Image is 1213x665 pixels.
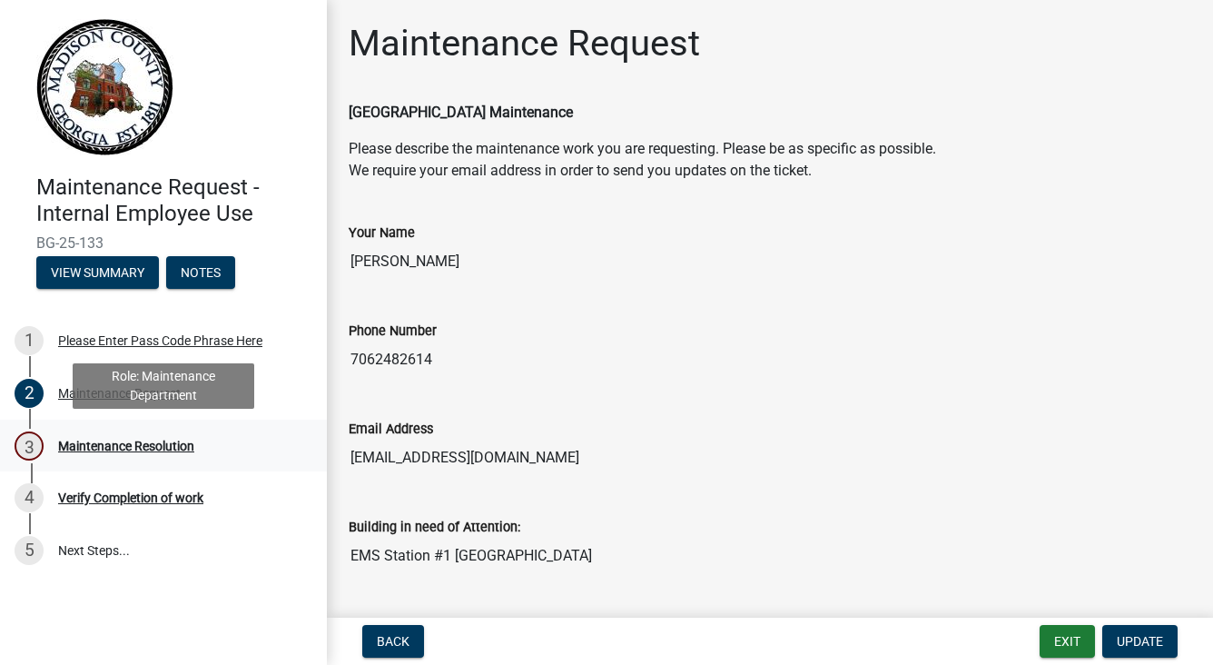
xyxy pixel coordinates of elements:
label: Your Name [349,227,415,240]
span: BG-25-133 [36,234,291,252]
button: Exit [1040,625,1095,658]
label: Phone Number [349,325,437,338]
button: Update [1102,625,1178,658]
div: 1 [15,326,44,355]
h4: Maintenance Request - Internal Employee Use [36,174,312,227]
div: 3 [15,432,44,461]
wm-modal-confirm: Summary [36,266,159,281]
button: Notes [166,256,235,289]
div: Maintenance Request [58,387,181,400]
button: View Summary [36,256,159,289]
div: 4 [15,483,44,512]
wm-modal-confirm: Notes [166,266,235,281]
label: Building in need of Attention: [349,521,520,534]
div: Role: Maintenance Department [73,363,254,409]
div: Verify Completion of work [58,491,203,504]
div: 5 [15,536,44,565]
strong: [GEOGRAPHIC_DATA] Maintenance [349,104,573,121]
div: Please Enter Pass Code Phrase Here [58,334,262,347]
span: Update [1117,634,1163,649]
h1: Maintenance Request [349,22,700,65]
p: Please describe the maintenance work you are requesting. Please be as specific as possible. We re... [349,138,1191,182]
label: Email Address [349,423,433,436]
img: Madison County, Georgia [36,19,173,155]
div: Maintenance Resolution [58,440,194,452]
div: 2 [15,379,44,408]
span: Back [377,634,409,649]
button: Back [362,625,424,658]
